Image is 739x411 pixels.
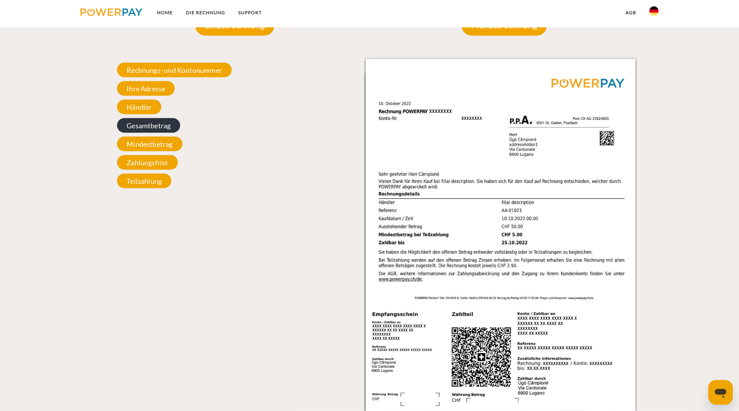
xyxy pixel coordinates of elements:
[117,118,180,133] span: Gesamtbetrag
[117,174,171,188] span: Teilzahlung
[232,6,268,20] a: SUPPORT
[117,100,161,114] span: Händler
[117,81,175,96] span: Ihre Adresse
[150,6,179,20] a: Home
[117,155,177,170] span: Zahlungsfrist
[708,380,733,405] iframe: Schaltfläche zum Öffnen des Messaging-Fensters
[117,63,232,77] span: Rechnungs- und Kontonummer
[80,8,142,16] img: logo-powerpay.svg
[117,137,182,151] span: Mindestbetrag
[619,6,643,20] a: agb
[649,7,659,16] img: de
[179,6,232,20] a: DIE RECHNUNG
